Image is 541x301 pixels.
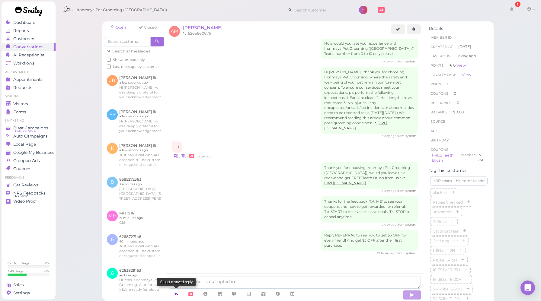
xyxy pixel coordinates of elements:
span: Sales [13,282,24,287]
span: [DATE] [458,44,471,49]
a: Customers [2,35,56,43]
a: [PERSON_NAME] [183,25,222,30]
span: Groupon Ads [13,158,40,163]
span: unwanted [431,210,453,214]
input: VIP,spam [430,176,488,186]
div: • [172,153,418,159]
span: Coupons [431,147,448,152]
span: Visitors [13,101,28,106]
a: Coupons [2,165,56,173]
span: Created At [431,45,453,49]
span: Member ID [431,35,452,40]
span: Difficult [431,219,448,224]
span: Last message by customer [113,65,159,69]
li: Marketing [2,119,56,123]
div: Call Min. Usage [8,261,30,265]
span: Google My Business [13,150,54,155]
div: How would you rate your experience with Ironmaya Pet Grooming ([GEOGRAPHIC_DATA])? Text a number ... [321,38,418,59]
span: Local Page [13,142,36,147]
span: a day ago [458,53,476,59]
span: 09/10/2025 06:20pm [382,134,397,138]
span: 09/10/2025 06:26pm [382,223,397,227]
span: from system [397,134,416,138]
a: Requests [2,84,56,92]
div: Details [429,26,489,31]
div: SMS Usage [8,269,24,273]
li: 0 [429,98,489,108]
div: Hi [PERSON_NAME] , thank you for choosing Ironmaya Pet Grooming, where the safety and well-being ... [321,67,418,134]
a: Sales [2,281,56,289]
span: Conversations [13,44,43,49]
div: feedback [461,153,478,163]
span: Reports [13,28,29,33]
span: 16-35lbs 13-15H [431,268,461,272]
span: Referrals [431,101,451,105]
span: Show unread only [113,58,145,62]
span: Get Reviews [13,182,38,188]
span: ★ 0 [449,63,466,68]
span: Rabies Checked [431,200,464,204]
a: Video Proof [2,197,56,205]
span: Blast Campaigns [13,125,48,131]
span: Coupons [431,91,448,96]
span: Auto Campaigns [13,134,48,139]
a: Local Page [2,140,56,148]
span: age [431,129,438,133]
span: Points [431,63,443,68]
span: Birthday [431,138,449,142]
input: Search customer [104,37,151,46]
span: Loyalty page [431,73,456,77]
a: View [456,63,466,68]
input: Search customer [292,5,351,15]
span: Customers [13,36,35,41]
span: Settings [13,290,30,296]
div: hit enter to add [456,178,485,184]
span: from system [397,223,416,227]
li: 6265660676 [181,31,213,36]
span: 16-35lbs 16-20H [431,277,463,282]
input: Show unread only [107,58,111,62]
span: Visits [431,82,441,86]
a: [URL][DOMAIN_NAME] [324,176,405,185]
span: Last Active [431,54,453,58]
li: 1 [429,79,489,89]
span: AI Receptionist [13,52,44,58]
div: 1 [515,2,520,7]
span: Appointments [13,77,43,82]
span: Video Proof [13,199,37,204]
a: Open [104,23,133,32]
span: 09/10/2025 04:37pm [382,59,397,63]
li: 0 [429,89,489,98]
span: Dashboard [13,20,36,25]
input: Last message by customer [107,65,111,68]
a: Search all messages [107,49,150,53]
span: Requests [13,85,32,90]
div: Thank you for choosing Ironmaya Pet Grooming ([GEOGRAPHIC_DATA]), would you leave us a review and... [321,162,418,189]
span: Balance [431,110,449,114]
span: Forms [13,109,26,115]
a: Closed [133,23,162,32]
a: AI Receptionist [2,51,56,59]
a: Forms [2,108,56,116]
span: 1-15lbs 13-15H [431,258,458,262]
a: Auto Campaigns [2,132,56,140]
a: Blast Campaigns Balance: $16.37 [2,124,56,132]
div: Open Intercom Messenger [520,280,535,295]
a: Conversations [2,43,56,51]
div: Expires at2025-11-09 11:59pm [478,153,486,163]
span: 09/10/2025 06:21pm [382,189,397,193]
li: Feedbacks [2,176,56,180]
a: Workflows [2,59,56,67]
div: Tag this customer [429,168,489,173]
a: Dashboard [2,18,56,27]
span: 1-15lbs 1-12H [431,248,456,253]
li: Visitors [2,94,56,98]
span: Workflows [13,61,34,66]
a: Appointments [2,75,56,84]
span: 09/10/2025 09:21pm [377,251,397,255]
span: 09/10/2025 06:21pm [197,154,211,158]
div: 0 % [45,261,50,265]
span: Cat Short Hair [431,229,460,233]
span: blacklist [431,190,449,195]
